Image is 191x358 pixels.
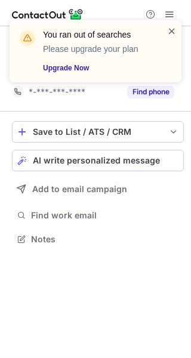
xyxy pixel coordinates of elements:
span: Find work email [31,210,179,221]
div: Save to List / ATS / CRM [33,127,163,137]
span: Notes [31,234,179,245]
a: Upgrade Now [43,62,153,74]
button: AI write personalized message [12,150,184,171]
header: You ran out of searches [43,29,153,41]
button: Notes [12,231,184,248]
button: Find work email [12,207,184,224]
p: Please upgrade your plan [43,43,153,55]
button: Add to email campaign [12,178,184,200]
img: warning [18,29,37,48]
span: Add to email campaign [32,184,127,194]
img: ContactOut v5.3.10 [12,7,84,21]
span: AI write personalized message [33,156,160,165]
button: save-profile-one-click [12,121,184,143]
